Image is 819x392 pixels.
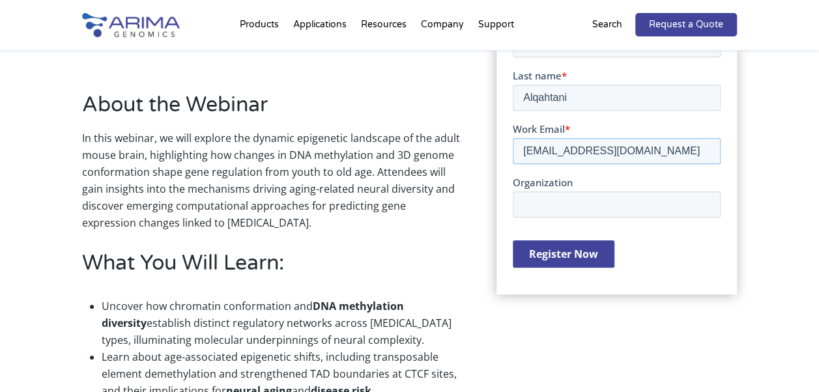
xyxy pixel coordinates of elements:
[82,91,461,130] h2: About the Webinar
[592,16,622,33] p: Search
[82,13,180,37] img: Arima-Genomics-logo
[635,13,737,36] a: Request a Quote
[82,249,461,288] h2: What You Will Learn:
[82,130,461,231] p: In this webinar, we will explore the dynamic epigenetic landscape of the adult mouse brain, highl...
[102,298,461,348] li: Uncover how chromatin conformation and establish distinct regulatory networks across [MEDICAL_DAT...
[513,16,721,278] iframe: Form 0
